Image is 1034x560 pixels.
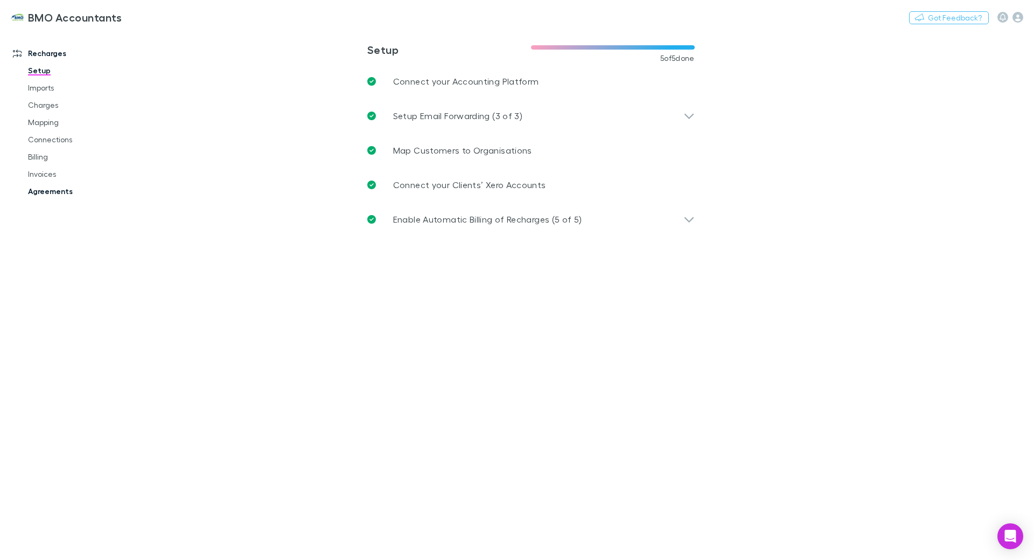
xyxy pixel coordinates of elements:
[393,213,582,226] p: Enable Automatic Billing of Recharges (5 of 5)
[17,148,145,165] a: Billing
[367,43,531,56] h3: Setup
[17,165,145,183] a: Invoices
[17,131,145,148] a: Connections
[359,202,703,237] div: Enable Automatic Billing of Recharges (5 of 5)
[393,178,546,191] p: Connect your Clients’ Xero Accounts
[11,11,24,24] img: BMO Accountants's Logo
[359,133,703,168] a: Map Customers to Organisations
[2,45,145,62] a: Recharges
[393,109,522,122] p: Setup Email Forwarding (3 of 3)
[997,523,1023,549] div: Open Intercom Messenger
[17,96,145,114] a: Charges
[17,114,145,131] a: Mapping
[17,79,145,96] a: Imports
[660,54,695,63] span: 5 of 5 done
[28,11,122,24] h3: BMO Accountants
[393,144,532,157] p: Map Customers to Organisations
[393,75,539,88] p: Connect your Accounting Platform
[359,168,703,202] a: Connect your Clients’ Xero Accounts
[17,183,145,200] a: Agreements
[17,62,145,79] a: Setup
[359,99,703,133] div: Setup Email Forwarding (3 of 3)
[4,4,129,30] a: BMO Accountants
[909,11,989,24] button: Got Feedback?
[359,64,703,99] a: Connect your Accounting Platform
